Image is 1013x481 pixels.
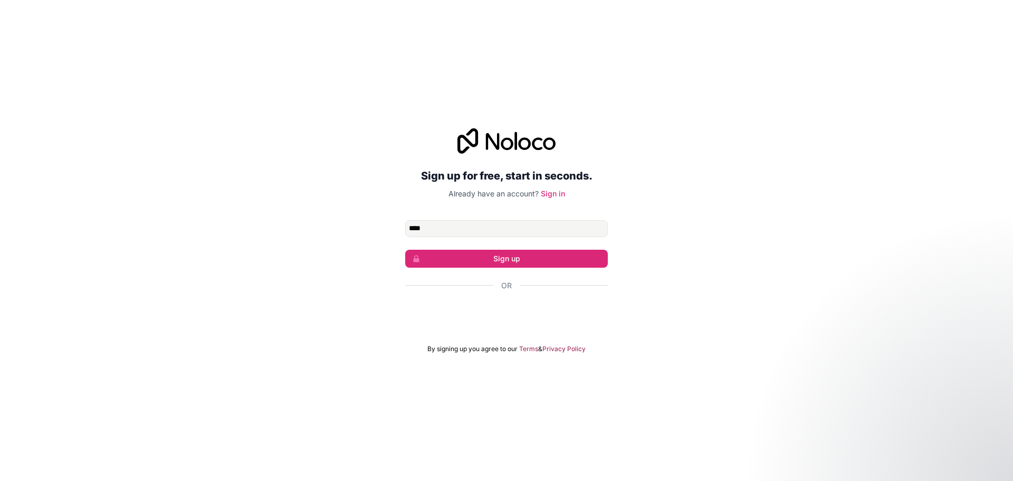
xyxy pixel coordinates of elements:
[400,303,613,326] iframe: Bouton "Se connecter avec Google"
[405,166,608,185] h2: Sign up for free, start in seconds.
[542,345,586,353] a: Privacy Policy
[405,250,608,268] button: Sign up
[427,345,518,353] span: By signing up you agree to our
[501,280,512,291] span: Or
[802,402,1013,476] iframe: Intercom notifications message
[519,345,538,353] a: Terms
[541,189,565,198] a: Sign in
[448,189,539,198] span: Already have an account?
[538,345,542,353] span: &
[405,220,608,237] input: Email address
